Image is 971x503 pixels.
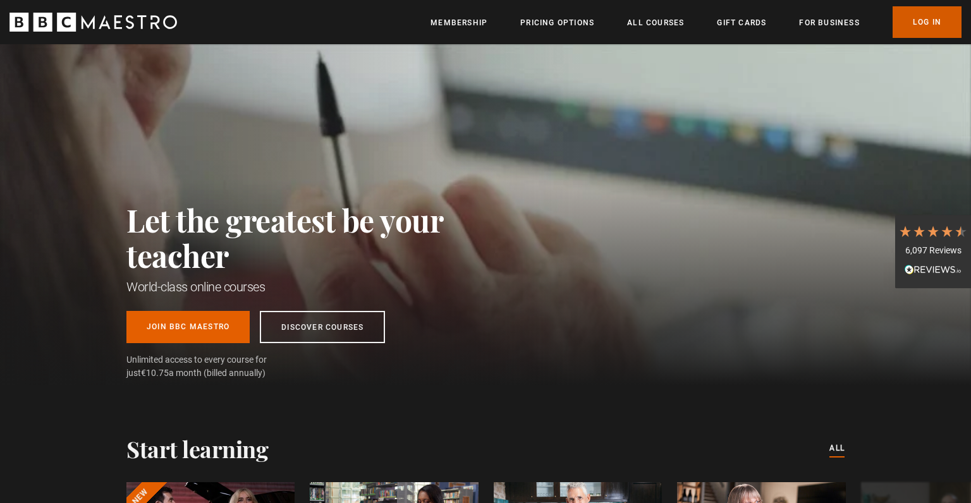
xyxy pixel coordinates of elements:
img: REVIEWS.io [905,265,962,274]
h2: Start learning [126,435,268,462]
a: Pricing Options [520,16,594,29]
a: All Courses [627,16,684,29]
div: Read All Reviews [898,264,968,279]
svg: BBC Maestro [9,13,177,32]
a: Join BBC Maestro [126,311,250,343]
a: Discover Courses [260,311,385,343]
div: 6,097 ReviewsRead All Reviews [895,215,971,288]
h1: World-class online courses [126,278,499,296]
h2: Let the greatest be your teacher [126,202,499,273]
nav: Primary [431,6,962,38]
a: Log In [893,6,962,38]
span: Unlimited access to every course for just a month (billed annually) [126,353,297,380]
div: 6,097 Reviews [898,245,968,257]
a: Gift Cards [717,16,766,29]
a: For business [799,16,859,29]
div: 4.7 Stars [898,224,968,238]
span: €10.75 [141,368,169,378]
a: All [829,442,845,456]
a: Membership [431,16,487,29]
